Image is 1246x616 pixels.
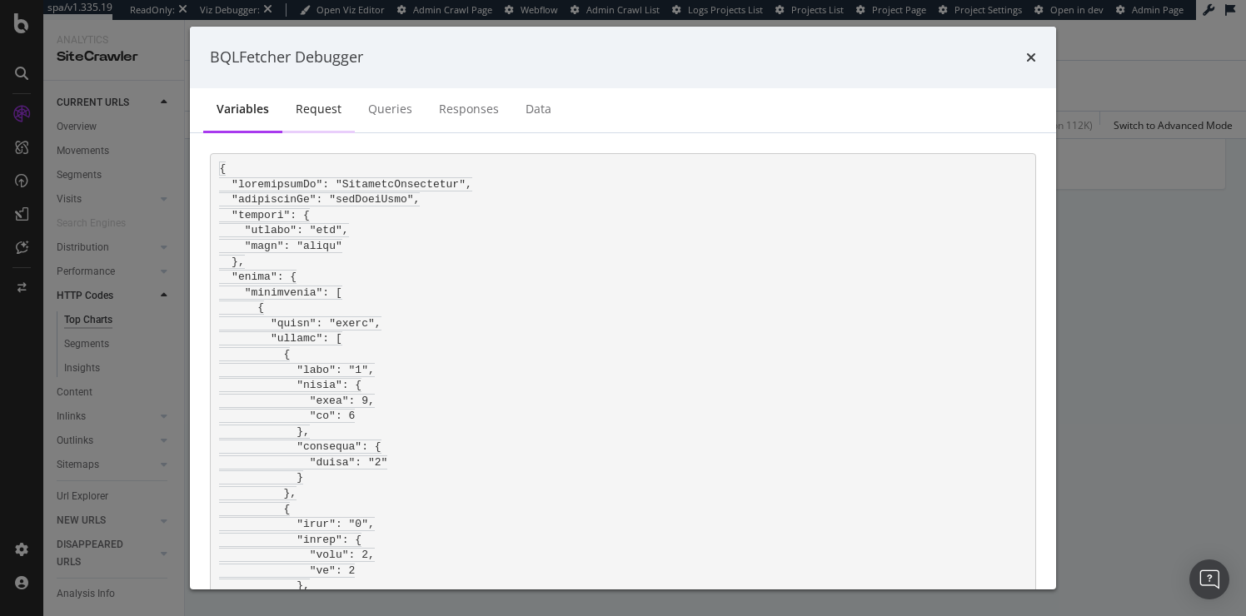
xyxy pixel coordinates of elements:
[1189,559,1229,599] div: Open Intercom Messenger
[190,27,1056,589] div: modal
[296,101,341,117] div: Request
[526,101,551,117] div: Data
[439,101,499,117] div: Responses
[1026,47,1036,68] div: times
[210,47,363,68] div: BQLFetcher Debugger
[217,101,269,117] div: Variables
[368,101,412,117] div: Queries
